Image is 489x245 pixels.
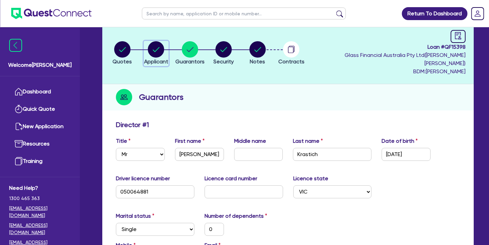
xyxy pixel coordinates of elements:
a: New Application [9,118,71,135]
label: Licence card number [205,174,257,183]
span: 1300 465 363 [9,195,71,202]
a: [EMAIL_ADDRESS][DOMAIN_NAME] [9,205,71,219]
label: Licence state [293,174,328,183]
span: Security [213,58,234,65]
span: Guarantors [175,58,205,65]
a: Return To Dashboard [402,7,467,20]
h2: Guarantors [139,91,184,103]
label: Date of birth [382,137,418,145]
input: DD / MM / YYYY [382,148,431,161]
label: Marital status [116,212,154,220]
button: Quotes [112,41,132,66]
a: Quick Quote [9,101,71,118]
button: Security [213,41,234,66]
span: Contracts [278,58,304,65]
button: Applicant [144,41,169,66]
img: icon-menu-close [9,39,22,52]
img: training [15,157,23,165]
img: step-icon [116,89,132,105]
button: Notes [249,41,266,66]
span: Glass Financial Australia Pty Ltd ( [PERSON_NAME] [PERSON_NAME] ) [345,52,466,66]
span: Notes [250,58,265,65]
img: new-application [15,122,23,131]
img: resources [15,140,23,148]
label: First name [175,137,205,145]
span: audit [454,32,462,40]
span: Quotes [112,58,132,65]
span: Need Help? [9,184,71,192]
span: Applicant [144,58,168,65]
label: Number of dependents [205,212,267,220]
a: Resources [9,135,71,153]
a: Dropdown toggle [469,5,486,22]
a: Training [9,153,71,170]
label: Last name [293,137,323,145]
span: BDM: [PERSON_NAME] [310,67,466,76]
input: Search by name, application ID or mobile number... [142,7,346,19]
a: Dashboard [9,83,71,101]
label: Driver licence number [116,174,170,183]
label: Title [116,137,130,145]
a: [EMAIL_ADDRESS][DOMAIN_NAME] [9,222,71,236]
img: quick-quote [15,105,23,113]
button: Guarantors [175,41,205,66]
button: Contracts [278,41,305,66]
label: Middle name [234,137,266,145]
h3: Director # 1 [116,121,149,129]
span: Loan # QF15398 [310,43,466,51]
span: Welcome [PERSON_NAME] [8,61,72,69]
img: quest-connect-logo-blue [11,8,91,19]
